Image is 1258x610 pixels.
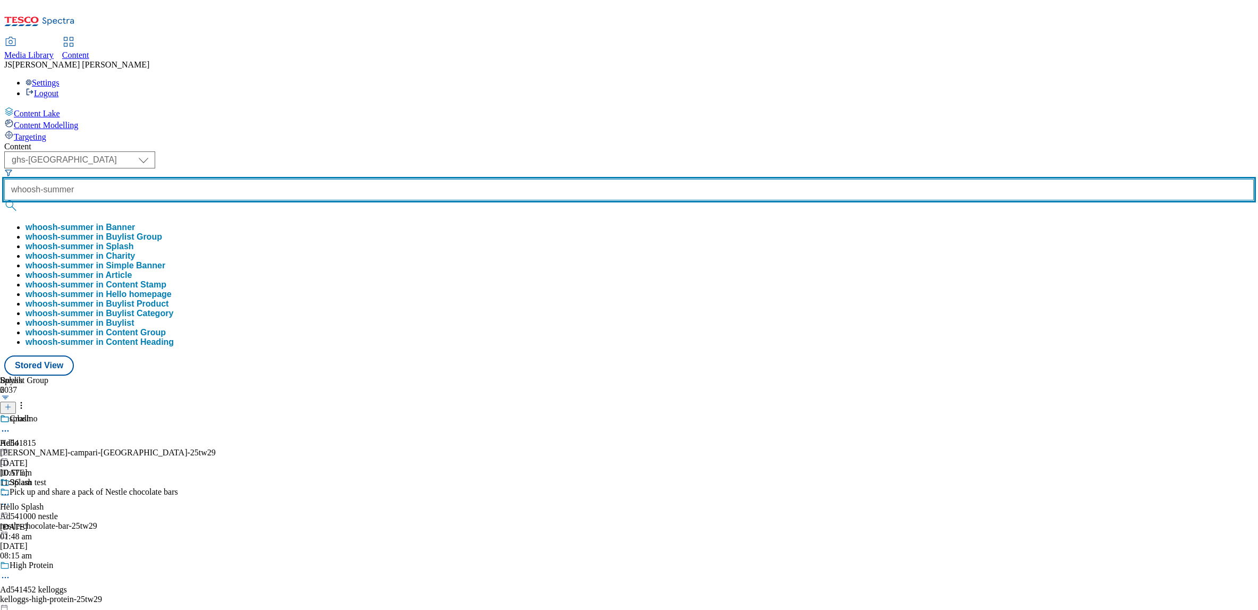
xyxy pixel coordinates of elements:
button: whoosh-summer in Buylist Product [26,299,168,309]
span: Media Library [4,50,54,60]
span: Content Modelling [14,121,78,130]
button: whoosh-summer in Banner [26,223,135,232]
button: whoosh-summer in Buylist [26,318,134,328]
a: Content [62,38,89,60]
span: Content Stamp [106,280,166,289]
button: whoosh-summer in Hello homepage [26,290,172,299]
button: Stored View [4,355,74,376]
button: whoosh-summer in Simple Banner [26,261,165,270]
a: Media Library [4,38,54,60]
a: Content Lake [4,107,1254,118]
span: Content Lake [14,109,60,118]
div: whoosh-summer in [26,290,172,299]
a: Content Modelling [4,118,1254,130]
button: whoosh-summer in Content Group [26,328,166,337]
button: whoosh-summer in Buylist Category [26,309,173,318]
span: Targeting [14,132,46,141]
button: whoosh-summer in Content Stamp [26,280,166,290]
svg: Search Filters [4,168,13,177]
button: whoosh-summer in Splash [26,242,134,251]
button: whoosh-summer in Content Heading [26,337,174,347]
button: whoosh-summer in Buylist Group [26,232,162,242]
div: whoosh-summer in [26,280,166,290]
div: Content [4,142,1254,151]
span: JS [4,60,12,69]
span: Buylist Group [106,232,162,241]
div: Splash test [10,478,46,487]
span: Content [62,50,89,60]
div: High Protein [10,561,53,570]
button: whoosh-summer in Charity [26,251,135,261]
input: Search [4,179,1254,200]
button: whoosh-summer in Article [26,270,132,280]
span: Hello homepage [106,290,172,299]
a: Logout [26,89,58,98]
a: Targeting [4,130,1254,142]
div: Pick up and share a pack of Nestle chocolate bars [10,487,178,497]
span: [PERSON_NAME] [PERSON_NAME] [12,60,149,69]
a: Settings [26,78,60,87]
div: splash [10,414,31,423]
div: whoosh-summer in [26,232,162,242]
